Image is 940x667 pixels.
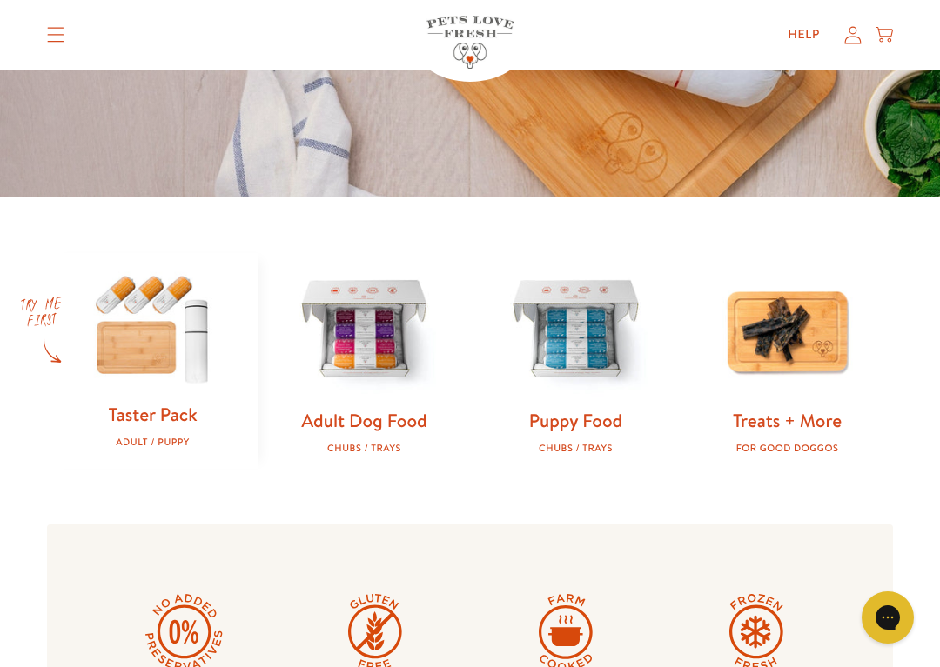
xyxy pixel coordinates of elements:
[286,443,442,454] div: Chubs / Trays
[301,408,426,433] a: Adult Dog Food
[498,443,654,454] div: Chubs / Trays
[108,402,197,427] a: Taster Pack
[426,16,514,69] img: Pets Love Fresh
[709,443,865,454] div: For good doggos
[853,585,923,650] iframe: Gorgias live chat messenger
[75,437,231,448] div: Adult / Puppy
[33,13,78,57] summary: Translation missing: en.sections.header.menu
[774,17,834,52] a: Help
[529,408,622,433] a: Puppy Food
[733,408,842,433] a: Treats + More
